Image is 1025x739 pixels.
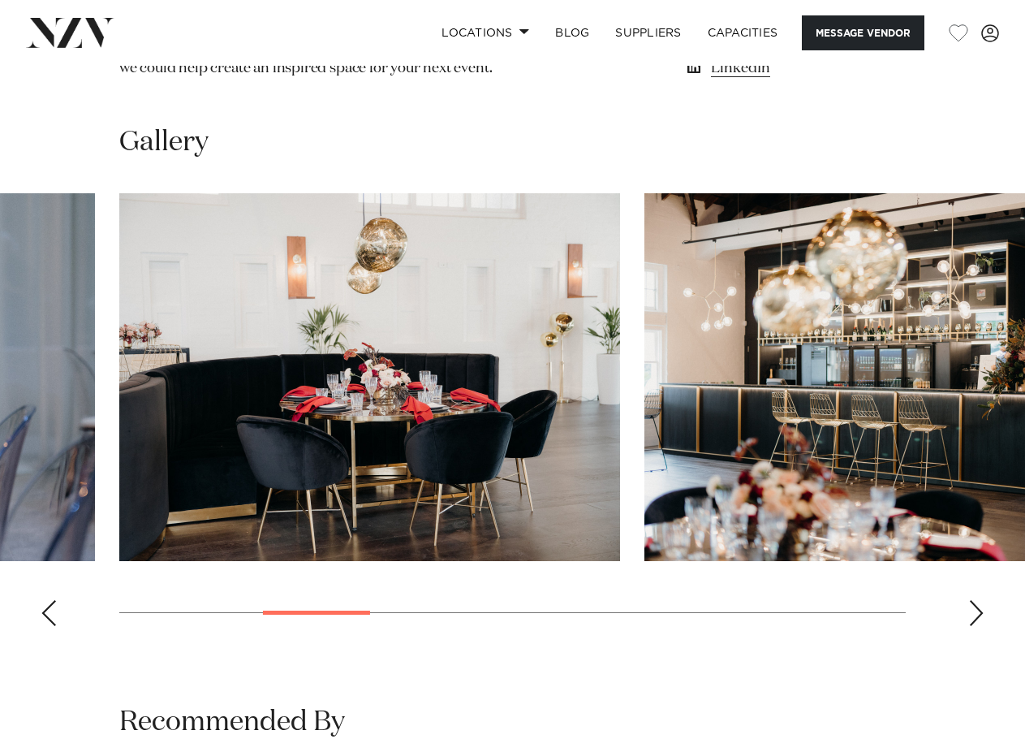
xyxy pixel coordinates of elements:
a: Capacities [695,15,791,50]
button: Message Vendor [802,15,924,50]
img: nzv-logo.png [26,18,114,47]
a: BLOG [542,15,602,50]
h2: Gallery [119,124,209,161]
a: LinkedIn [684,58,906,80]
a: Locations [429,15,542,50]
a: SUPPLIERS [602,15,694,50]
swiper-slide: 3 / 11 [119,193,620,561]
